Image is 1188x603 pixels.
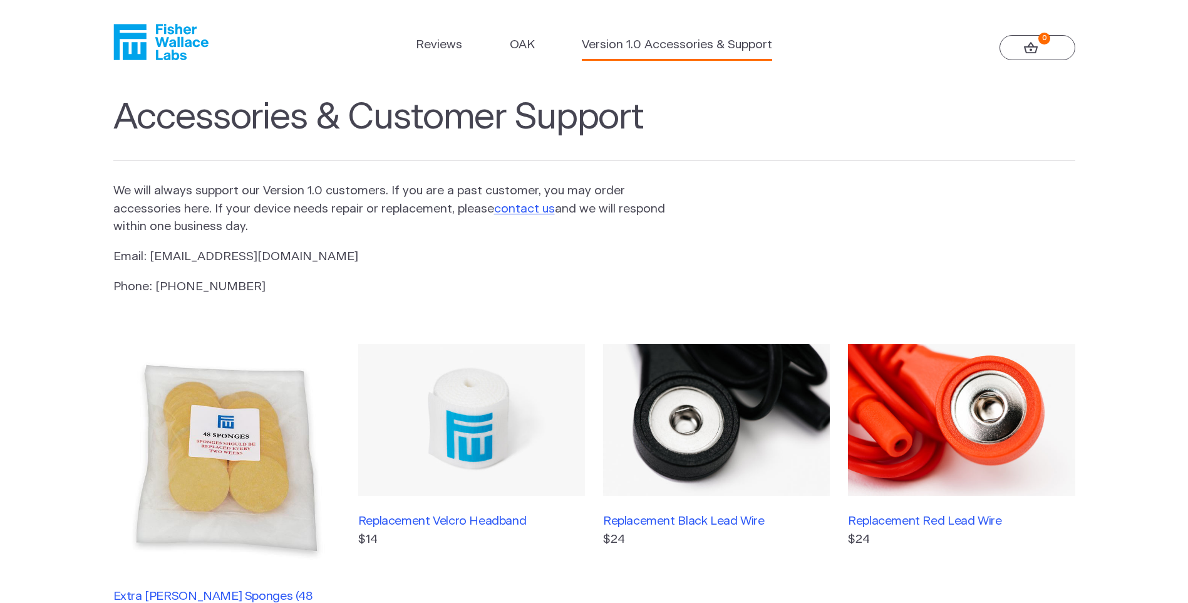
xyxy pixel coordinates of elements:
[494,203,555,215] a: contact us
[603,514,830,528] h3: Replacement Black Lead Wire
[848,514,1075,528] h3: Replacement Red Lead Wire
[510,36,535,55] a: OAK
[113,278,667,296] p: Phone: [PHONE_NUMBER]
[113,24,209,60] a: Fisher Wallace
[113,248,667,266] p: Email: [EMAIL_ADDRESS][DOMAIN_NAME]
[999,35,1075,60] a: 0
[848,531,1075,549] p: $24
[358,531,585,549] p: $14
[848,344,1075,496] img: Replacement Red Lead Wire
[358,514,585,528] h3: Replacement Velcro Headband
[358,344,585,496] img: Replacement Velcro Headband
[113,97,1075,162] h1: Accessories & Customer Support
[113,344,340,571] img: Extra Fisher Wallace Sponges (48 pack)
[603,531,830,549] p: $24
[1038,33,1050,45] strong: 0
[113,182,667,236] p: We will always support our Version 1.0 customers. If you are a past customer, you may order acces...
[416,36,462,55] a: Reviews
[582,36,772,55] a: Version 1.0 Accessories & Support
[603,344,830,496] img: Replacement Black Lead Wire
